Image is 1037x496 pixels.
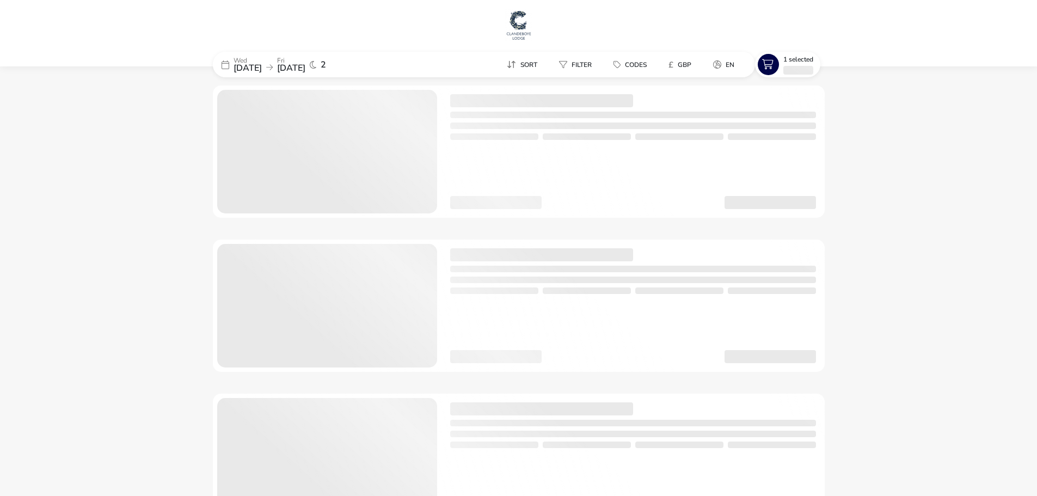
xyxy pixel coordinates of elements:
naf-pibe-menu-bar-item: Sort [498,57,550,72]
button: Sort [498,57,546,72]
span: Codes [625,60,647,69]
naf-pibe-menu-bar-item: Codes [605,57,660,72]
span: GBP [678,60,691,69]
span: 2 [321,60,326,69]
span: [DATE] [234,62,262,74]
naf-pibe-menu-bar-item: 1 Selected [755,52,825,77]
button: Filter [550,57,600,72]
div: Wed[DATE]Fri[DATE]2 [213,52,376,77]
span: Filter [572,60,592,69]
span: Sort [520,60,537,69]
button: Codes [605,57,655,72]
naf-pibe-menu-bar-item: en [704,57,747,72]
span: en [726,60,734,69]
button: £GBP [660,57,700,72]
p: Wed [234,57,262,64]
button: 1 Selected [755,52,820,77]
p: Fri [277,57,305,64]
button: en [704,57,743,72]
naf-pibe-menu-bar-item: £GBP [660,57,704,72]
span: [DATE] [277,62,305,74]
naf-pibe-menu-bar-item: Filter [550,57,605,72]
i: £ [668,59,673,70]
img: Main Website [505,9,532,41]
span: 1 Selected [783,55,813,64]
